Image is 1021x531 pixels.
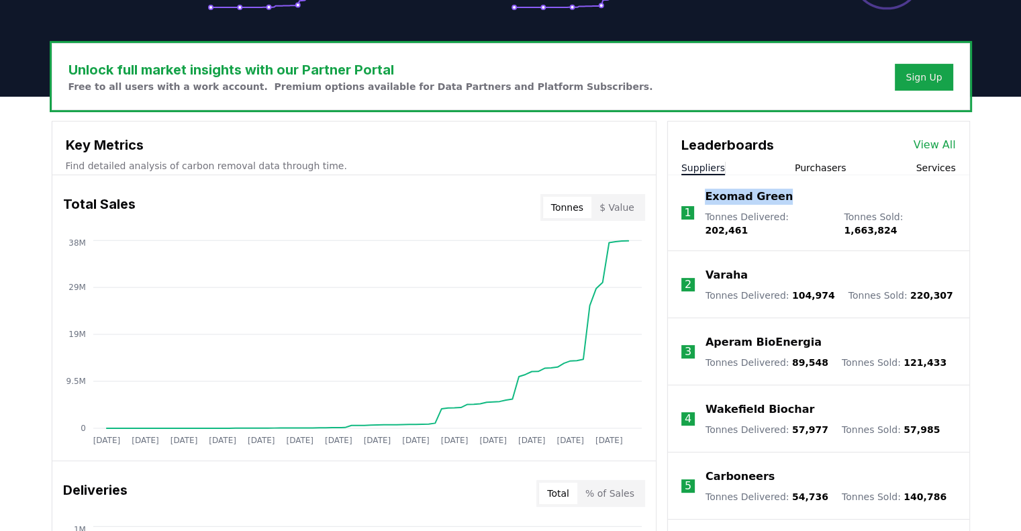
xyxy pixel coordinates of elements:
span: 54,736 [792,491,828,502]
button: Sign Up [895,64,953,91]
span: 202,461 [705,225,748,236]
p: Tonnes Delivered : [706,356,828,369]
tspan: 9.5M [66,377,85,386]
p: Tonnes Sold : [842,490,946,503]
tspan: [DATE] [132,436,159,445]
p: Tonnes Sold : [844,210,955,237]
tspan: 19M [68,330,86,339]
p: Tonnes Delivered : [705,210,830,237]
p: 2 [685,277,691,293]
tspan: [DATE] [209,436,236,445]
a: Carboneers [706,469,775,485]
a: View All [914,137,956,153]
tspan: [DATE] [325,436,352,445]
a: Aperam BioEnergia [706,334,822,350]
span: 104,974 [792,290,835,301]
a: Varaha [706,267,748,283]
h3: Deliveries [63,480,128,507]
a: Exomad Green [705,189,793,205]
p: Tonnes Delivered : [706,490,828,503]
span: 57,985 [904,424,940,435]
button: Purchasers [795,161,846,175]
h3: Total Sales [63,194,136,221]
tspan: [DATE] [402,436,430,445]
a: Sign Up [906,70,942,84]
a: Wakefield Biochar [706,401,814,418]
p: Tonnes Delivered : [706,423,828,436]
tspan: [DATE] [93,436,120,445]
p: Free to all users with a work account. Premium options available for Data Partners and Platform S... [68,80,653,93]
p: Tonnes Sold : [842,356,946,369]
tspan: [DATE] [479,436,507,445]
button: Total [539,483,577,504]
tspan: [DATE] [170,436,197,445]
span: 57,977 [792,424,828,435]
h3: Leaderboards [681,135,774,155]
span: 140,786 [904,491,946,502]
tspan: [DATE] [440,436,468,445]
tspan: 29M [68,283,86,292]
span: 220,307 [910,290,953,301]
p: 3 [685,344,691,360]
h3: Key Metrics [66,135,642,155]
tspan: [DATE] [556,436,584,445]
tspan: [DATE] [363,436,391,445]
tspan: [DATE] [248,436,275,445]
tspan: [DATE] [518,436,546,445]
tspan: 0 [81,424,86,433]
p: 5 [685,478,691,494]
span: 121,433 [904,357,946,368]
tspan: [DATE] [286,436,313,445]
p: 4 [685,411,691,427]
p: Tonnes Delivered : [706,289,835,302]
span: 1,663,824 [844,225,897,236]
p: Tonnes Sold : [848,289,953,302]
button: % of Sales [577,483,642,504]
span: 89,548 [792,357,828,368]
button: Suppliers [681,161,725,175]
tspan: [DATE] [595,436,623,445]
button: Tonnes [543,197,591,218]
h3: Unlock full market insights with our Partner Portal [68,60,653,80]
tspan: 38M [68,238,86,248]
p: 1 [684,205,691,221]
button: Services [916,161,955,175]
p: Tonnes Sold : [842,423,940,436]
button: $ Value [591,197,642,218]
p: Find detailed analysis of carbon removal data through time. [66,159,642,173]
